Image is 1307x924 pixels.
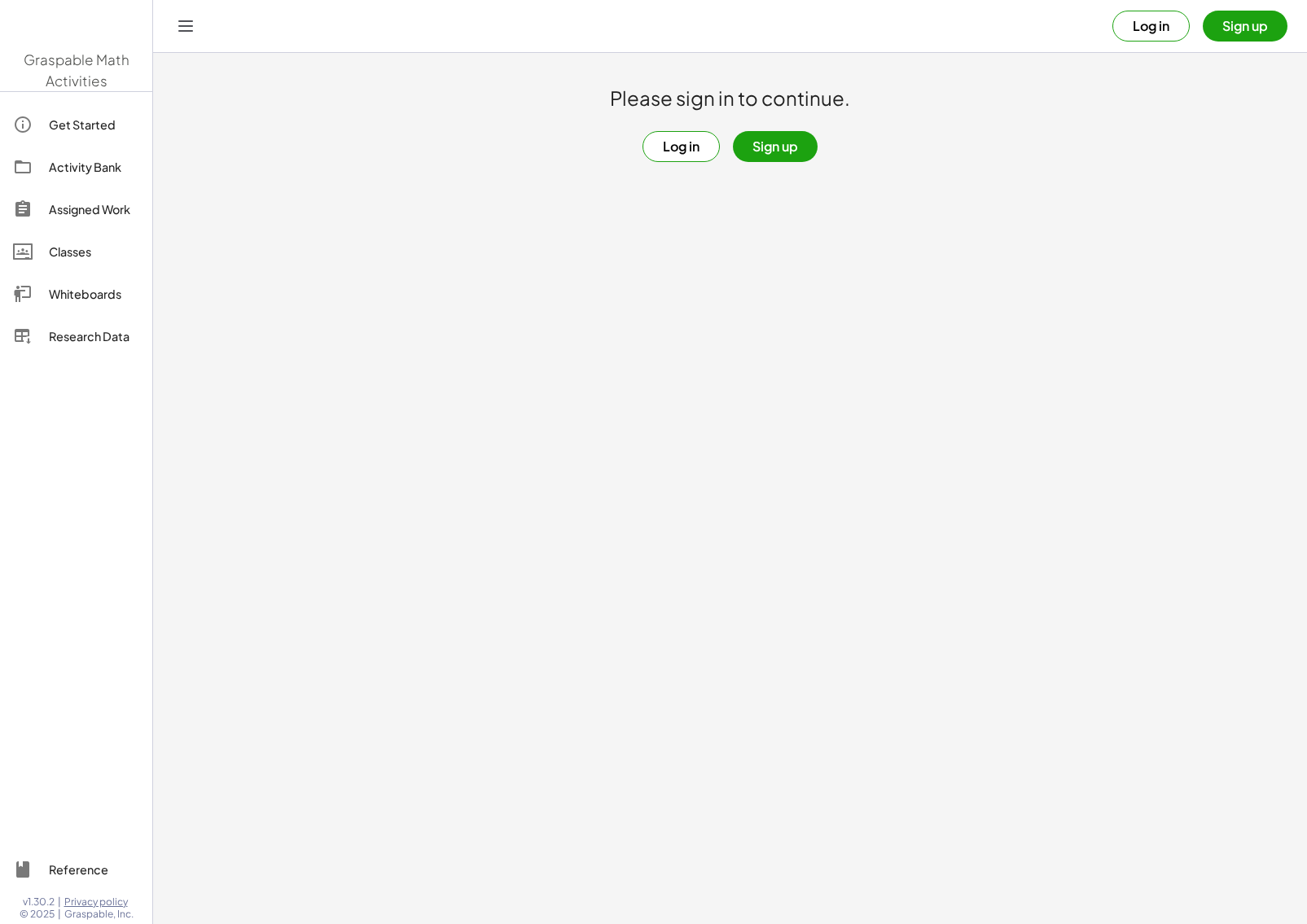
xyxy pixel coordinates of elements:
span: Graspable, Inc. [64,908,134,921]
a: Reference [7,850,146,889]
div: Reference [49,860,139,879]
div: Get Started [49,115,139,134]
span: © 2025 [20,908,55,921]
div: Classes [49,242,139,261]
span: | [58,896,61,909]
a: Get Started [7,105,146,144]
a: Classes [7,232,146,271]
span: | [58,908,61,921]
button: Toggle navigation [173,13,199,39]
a: Research Data [7,317,146,356]
a: Privacy policy [64,896,134,909]
a: Activity Bank [7,147,146,186]
h1: Please sign in to continue. [610,85,850,112]
div: Activity Bank [49,157,139,177]
button: Log in [643,131,720,162]
div: Assigned Work [49,199,139,219]
span: v1.30.2 [23,896,55,909]
button: Log in [1112,11,1190,42]
div: Whiteboards [49,284,139,304]
span: Graspable Math Activities [24,50,129,90]
div: Research Data [49,326,139,346]
a: Whiteboards [7,274,146,313]
button: Sign up [1203,11,1287,42]
button: Sign up [733,131,818,162]
a: Assigned Work [7,190,146,229]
